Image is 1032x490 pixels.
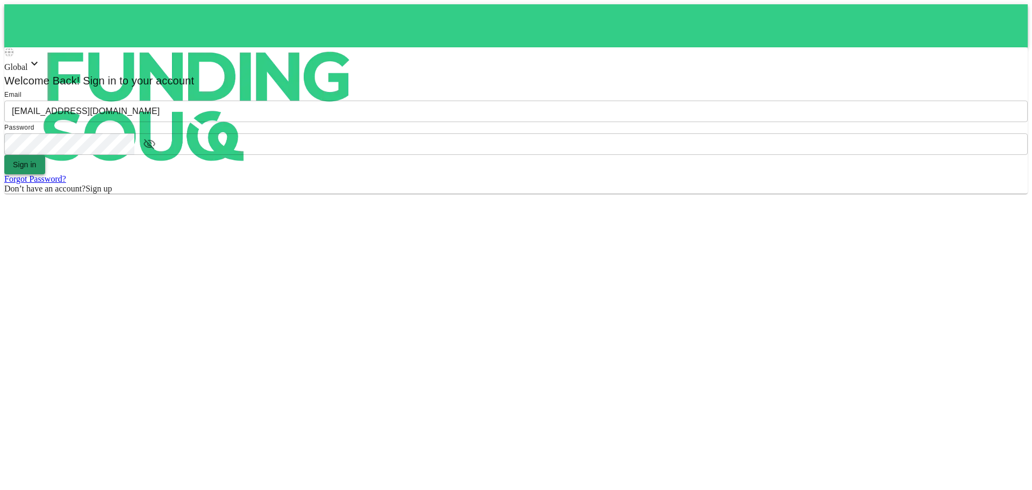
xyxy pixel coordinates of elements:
span: Sign in [13,160,37,169]
input: password [4,133,134,155]
span: Sign in to your account [80,75,195,87]
a: Forgot Password? [4,174,66,183]
span: Welcome Back! [4,75,80,87]
span: Don’t have an account? [4,184,85,193]
span: Sign up [85,184,112,193]
div: Global [4,57,1028,72]
input: email [4,101,1028,122]
button: Sign in [4,155,45,174]
span: Password [4,124,34,131]
span: Email [4,91,21,98]
img: logo [4,4,391,209]
a: logo [4,4,1028,47]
